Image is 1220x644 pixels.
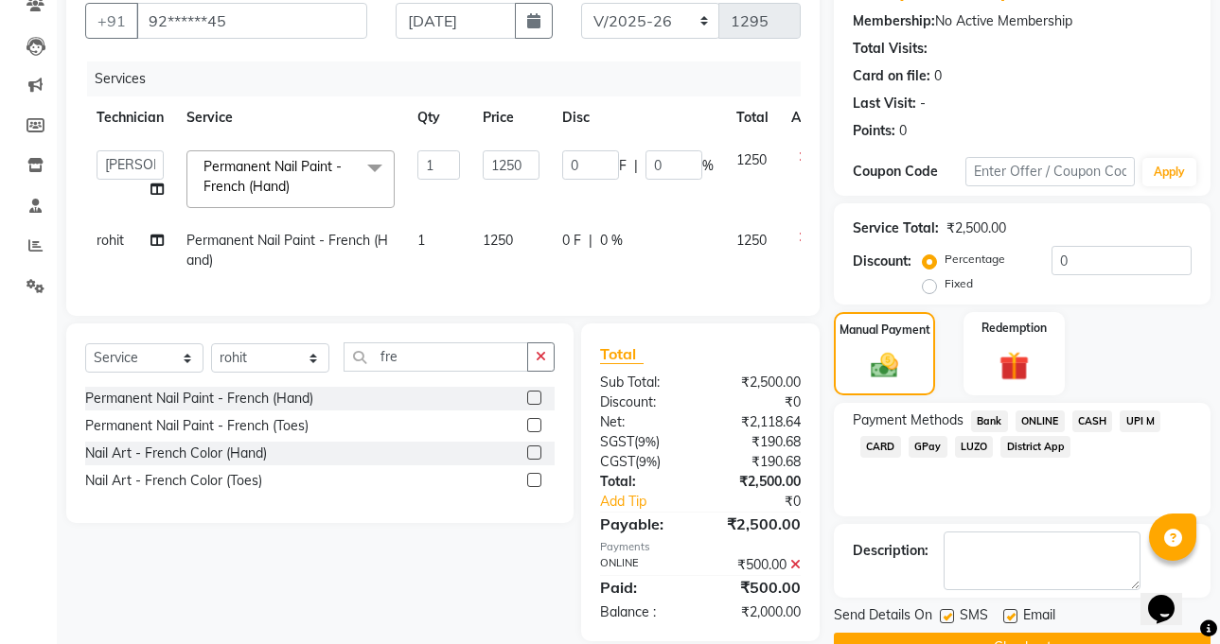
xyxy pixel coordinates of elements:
[85,444,267,463] div: Nail Art - French Color (Hand)
[853,11,1192,31] div: No Active Membership
[981,320,1047,337] label: Redemption
[471,96,551,139] th: Price
[719,492,815,512] div: ₹0
[860,436,901,458] span: CARD
[736,151,767,168] span: 1250
[85,471,262,491] div: Nail Art - French Color (Toes)
[840,322,930,339] label: Manual Payment
[971,410,1008,432] span: Bank
[700,555,815,575] div: ₹500.00
[600,231,623,251] span: 0 %
[853,541,928,561] div: Description:
[586,432,700,452] div: ( )
[344,342,528,372] input: Search or Scan
[700,373,815,392] div: ₹2,500.00
[853,162,965,182] div: Coupon Code
[834,605,932,629] span: Send Details On
[853,218,939,238] div: Service Total:
[780,96,842,139] th: Action
[85,389,313,409] div: Permanent Nail Paint - French (Hand)
[909,436,947,458] span: GPay
[551,96,725,139] th: Disc
[600,344,644,364] span: Total
[702,156,714,176] span: %
[85,416,309,436] div: Permanent Nail Paint - French (Toes)
[586,602,700,622] div: Balance :
[85,96,175,139] th: Technician
[700,513,815,535] div: ₹2,500.00
[700,452,815,472] div: ₹190.68
[1120,410,1160,432] span: UPI M
[417,232,425,249] span: 1
[290,178,298,195] a: x
[853,39,928,59] div: Total Visits:
[1000,436,1070,458] span: District App
[586,492,719,512] a: Add Tip
[1072,410,1113,432] span: CASH
[700,576,815,599] div: ₹500.00
[562,231,581,251] span: 0 F
[853,121,895,141] div: Points:
[406,96,471,139] th: Qty
[955,436,994,458] span: LUZO
[586,472,700,492] div: Total:
[700,392,815,412] div: ₹0
[600,539,801,555] div: Payments
[736,232,767,249] span: 1250
[586,576,700,599] div: Paid:
[853,94,916,113] div: Last Visit:
[965,157,1135,186] input: Enter Offer / Coupon Code
[934,66,942,86] div: 0
[639,454,657,469] span: 9%
[899,121,907,141] div: 0
[586,412,700,432] div: Net:
[586,452,700,472] div: ( )
[853,410,964,430] span: Payment Methods
[1140,568,1201,625] iframe: chat widget
[946,218,1006,238] div: ₹2,500.00
[1142,158,1196,186] button: Apply
[862,350,907,382] img: _cash.svg
[700,412,815,432] div: ₹2,118.64
[586,392,700,412] div: Discount:
[600,433,634,450] span: SGST
[725,96,780,139] th: Total
[1016,410,1065,432] span: ONLINE
[586,555,700,575] div: ONLINE
[97,232,124,249] span: rohit
[945,275,973,292] label: Fixed
[175,96,406,139] th: Service
[853,66,930,86] div: Card on file:
[586,513,700,535] div: Payable:
[700,432,815,452] div: ₹190.68
[600,453,635,470] span: CGST
[589,231,592,251] span: |
[203,158,342,195] span: Permanent Nail Paint - French (Hand)
[186,232,388,269] span: Permanent Nail Paint - French (Hand)
[990,348,1037,384] img: _gift.svg
[700,602,815,622] div: ₹2,000.00
[945,251,1005,268] label: Percentage
[634,156,638,176] span: |
[638,434,656,449] span: 9%
[136,3,367,39] input: Search by Name/Mobile/Email/Code
[700,472,815,492] div: ₹2,500.00
[85,3,138,39] button: +91
[87,61,815,96] div: Services
[853,11,935,31] div: Membership:
[1023,605,1055,629] span: Email
[920,94,926,113] div: -
[586,373,700,392] div: Sub Total:
[853,252,911,271] div: Discount:
[483,232,513,249] span: 1250
[960,605,988,629] span: SMS
[619,156,627,176] span: F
